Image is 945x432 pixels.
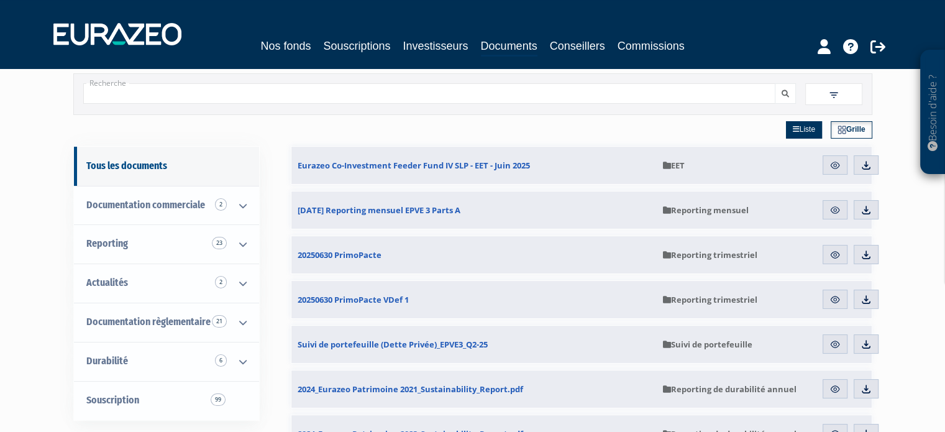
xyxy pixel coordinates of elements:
a: Documentation règlementaire 21 [74,303,259,342]
img: eye.svg [829,339,841,350]
span: Reporting mensuel [663,205,749,216]
a: Reporting 23 [74,224,259,264]
span: [DATE] Reporting mensuel EPVE 3 Parts A [298,205,460,216]
span: 23 [212,237,227,249]
span: Reporting [86,237,128,249]
span: 20250630 PrimoPacte VDef 1 [298,294,409,305]
span: Documentation règlementaire [86,316,211,328]
a: Souscriptions [323,37,390,55]
span: Reporting trimestriel [663,249,757,260]
a: Eurazeo Co-Investment Feeder Fund IV SLP - EET - Juin 2025 [291,147,657,184]
p: Besoin d'aide ? [926,57,940,168]
a: [DATE] Reporting mensuel EPVE 3 Parts A [291,191,657,229]
a: Nos fonds [260,37,311,55]
span: Suivi de portefeuille [663,339,752,350]
img: eye.svg [829,249,841,260]
span: 2 [215,276,227,288]
img: eye.svg [829,205,841,216]
a: Souscription99 [74,381,259,420]
span: Actualités [86,277,128,288]
img: download.svg [861,249,872,260]
span: 6 [215,354,227,367]
span: 99 [211,393,226,406]
img: download.svg [861,205,872,216]
img: eye.svg [829,160,841,171]
a: 20250630 PrimoPacte VDef 1 [291,281,657,318]
img: 1732889491-logotype_eurazeo_blanc_rvb.png [53,23,181,45]
span: Eurazeo Co-Investment Feeder Fund IV SLP - EET - Juin 2025 [298,160,530,171]
a: Conseillers [550,37,605,55]
a: Grille [831,121,872,139]
span: EET [663,160,685,171]
span: 2024_Eurazeo Patrimoine 2021_Sustainability_Report.pdf [298,384,523,395]
img: grid.svg [838,126,846,134]
img: download.svg [861,339,872,350]
a: 2024_Eurazeo Patrimoine 2021_Sustainability_Report.pdf [291,370,657,408]
a: 20250630 PrimoPacte [291,236,657,273]
a: Suivi de portefeuille (Dette Privée)_EPVE3_Q2-25 [291,326,657,363]
img: download.svg [861,294,872,305]
span: 20250630 PrimoPacte [298,249,381,260]
span: Reporting trimestriel [663,294,757,305]
a: Investisseurs [403,37,468,55]
a: Liste [786,121,822,139]
img: download.svg [861,160,872,171]
span: 2 [215,198,227,211]
img: eye.svg [829,294,841,305]
input: Recherche [83,83,775,104]
span: Documentation commerciale [86,199,205,211]
a: Documents [481,37,537,57]
span: 21 [212,315,227,328]
img: filter.svg [828,90,839,101]
a: Documentation commerciale 2 [74,186,259,225]
img: download.svg [861,384,872,395]
span: Souscription [86,394,139,406]
a: Durabilité 6 [74,342,259,381]
span: Suivi de portefeuille (Dette Privée)_EPVE3_Q2-25 [298,339,488,350]
a: Tous les documents [74,147,259,186]
span: Reporting de durabilité annuel [663,384,797,395]
a: Actualités 2 [74,264,259,303]
span: Durabilité [86,355,128,367]
img: eye.svg [829,384,841,395]
a: Commissions [618,37,685,55]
